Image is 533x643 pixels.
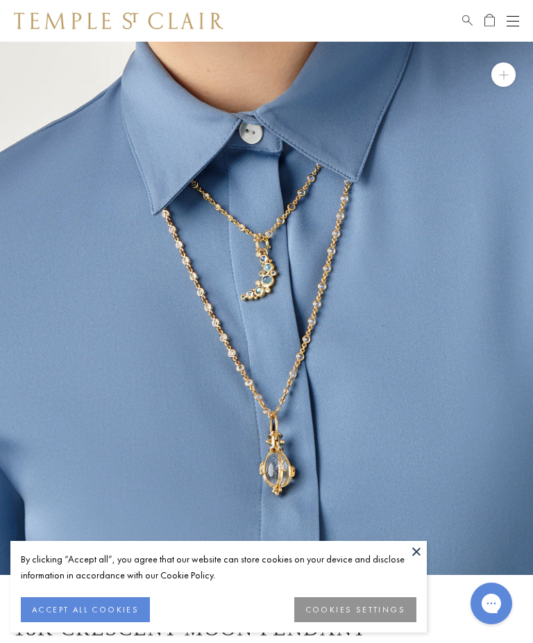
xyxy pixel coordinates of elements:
button: COOKIES SETTINGS [294,597,416,622]
img: Temple St. Clair [14,12,223,29]
a: Open Shopping Bag [484,12,495,29]
div: By clicking “Accept all”, you agree that our website can store cookies on your device and disclos... [21,551,416,583]
iframe: Gorgias live chat messenger [464,578,519,629]
button: Open navigation [507,12,519,29]
a: Search [462,12,473,29]
button: ACCEPT ALL COOKIES [21,597,150,622]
